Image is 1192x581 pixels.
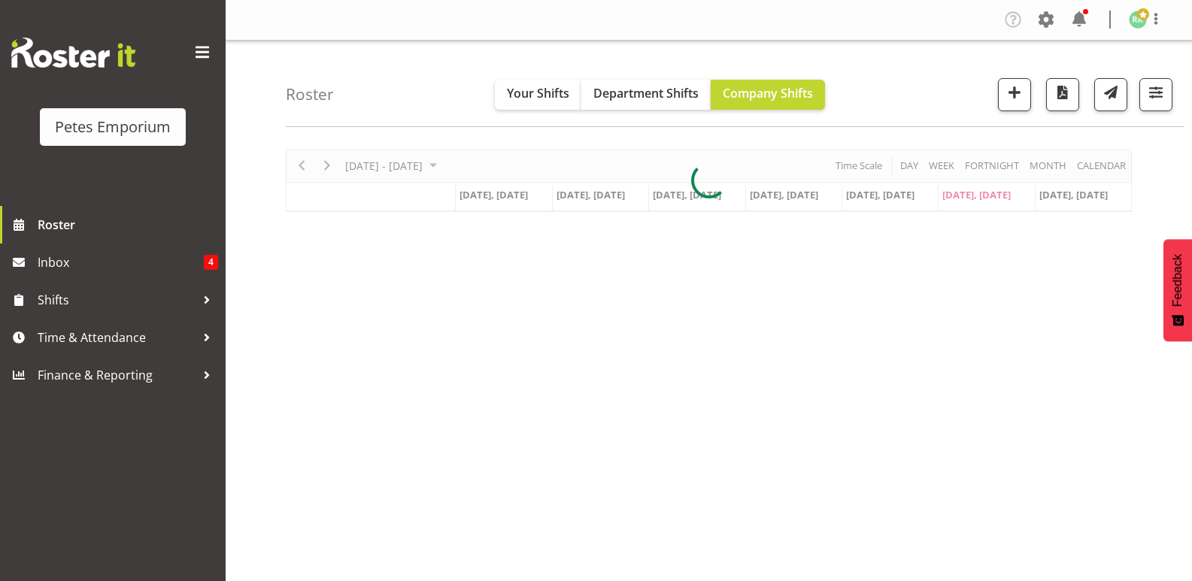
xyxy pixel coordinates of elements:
[1139,78,1172,111] button: Filter Shifts
[55,116,171,138] div: Petes Emporium
[1129,11,1147,29] img: ruth-robertson-taylor722.jpg
[38,364,196,386] span: Finance & Reporting
[1046,78,1079,111] button: Download a PDF of the roster according to the set date range.
[38,289,196,311] span: Shifts
[593,85,699,101] span: Department Shifts
[286,86,334,103] h4: Roster
[38,213,218,236] span: Roster
[1163,239,1192,341] button: Feedback - Show survey
[495,80,581,110] button: Your Shifts
[11,38,135,68] img: Rosterit website logo
[507,85,569,101] span: Your Shifts
[38,251,204,274] span: Inbox
[723,85,813,101] span: Company Shifts
[711,80,825,110] button: Company Shifts
[998,78,1031,111] button: Add a new shift
[1171,254,1184,307] span: Feedback
[204,255,218,270] span: 4
[38,326,196,349] span: Time & Attendance
[581,80,711,110] button: Department Shifts
[1094,78,1127,111] button: Send a list of all shifts for the selected filtered period to all rostered employees.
